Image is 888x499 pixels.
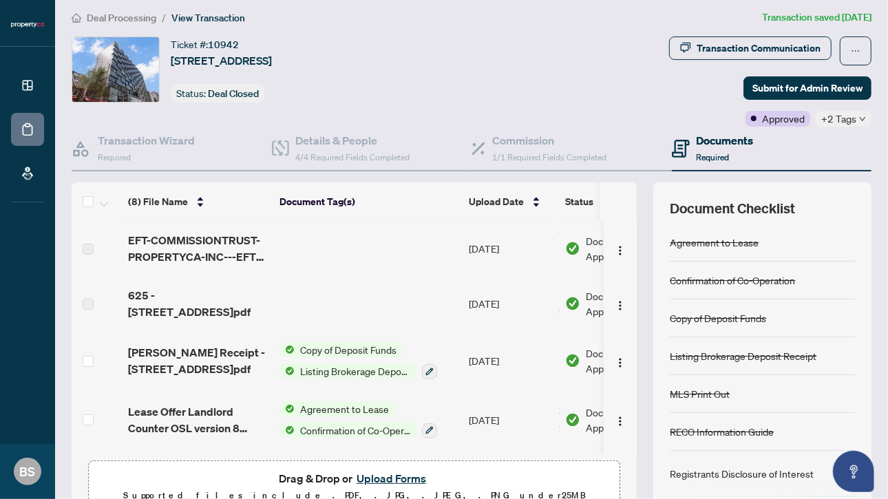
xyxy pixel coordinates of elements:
div: Confirmation of Co-Operation [670,273,795,288]
img: Status Icon [279,363,295,379]
span: Lease Offer Landlord Counter OSL version 8 2.pdf [128,403,268,436]
h4: Transaction Wizard [98,132,195,149]
span: Drag & Drop or [279,469,430,487]
button: Logo [609,293,631,315]
span: ellipsis [851,46,860,56]
th: Status [560,182,677,221]
span: Deal Processing [87,12,156,24]
span: Document Approved [586,405,671,435]
span: EFT-COMMISSIONTRUST-PROPERTYCA-INC---EFT 15.PDF [128,232,268,265]
img: logo [11,21,44,29]
button: Status IconAgreement to LeaseStatus IconConfirmation of Co-Operation [279,401,437,438]
span: Approved [762,111,805,126]
span: Confirmation of Co-Operation [295,423,416,438]
div: Registrants Disclosure of Interest [670,466,814,481]
div: Agreement to Lease [670,235,759,250]
div: Listing Brokerage Deposit Receipt [670,348,816,363]
img: Logo [615,416,626,427]
td: [DATE] [463,390,560,449]
div: Ticket #: [171,36,239,52]
img: IMG-C12338903_1.jpg [72,37,159,102]
td: [DATE] [463,331,560,390]
img: Document Status [565,296,580,311]
div: Copy of Deposit Funds [670,310,766,326]
span: home [72,13,81,23]
div: RECO Information Guide [670,424,774,439]
span: Document Checklist [670,199,795,218]
button: Open asap [833,451,874,492]
span: Agreement to Lease [295,401,394,416]
th: Document Tag(s) [274,182,463,221]
button: Logo [609,350,631,372]
td: [DATE] [463,221,560,276]
span: Required [697,152,730,162]
img: Status Icon [279,401,295,416]
span: Upload Date [469,194,524,209]
button: Status IconCopy of Deposit FundsStatus IconListing Brokerage Deposit Receipt [279,342,437,379]
td: [DATE] [463,276,560,331]
span: [PERSON_NAME] Receipt - [STREET_ADDRESS]pdf [128,344,268,377]
span: (8) File Name [128,194,188,209]
div: Status: [171,84,264,103]
th: Upload Date [463,182,560,221]
span: +2 Tags [821,111,856,127]
span: 625 - [STREET_ADDRESS]pdf [128,287,268,320]
span: 4/4 Required Fields Completed [296,152,410,162]
span: Status [565,194,593,209]
h4: Details & People [296,132,410,149]
div: Transaction Communication [697,37,821,59]
div: MLS Print Out [670,386,730,401]
span: Document Approved [586,346,671,376]
span: down [859,116,866,123]
img: Document Status [565,412,580,427]
span: Required [98,152,131,162]
span: Document Approved [586,288,671,319]
li: / [162,10,166,25]
button: Submit for Admin Review [743,76,871,100]
span: [STREET_ADDRESS] [171,52,272,69]
span: Listing Brokerage Deposit Receipt [295,363,416,379]
span: Document Approved [586,233,671,264]
img: Logo [615,357,626,368]
img: Document Status [565,241,580,256]
article: Transaction saved [DATE] [762,10,871,25]
h4: Documents [697,132,754,149]
th: (8) File Name [123,182,274,221]
img: Logo [615,245,626,256]
img: Logo [615,300,626,311]
button: Transaction Communication [669,36,832,60]
button: Logo [609,409,631,431]
span: Copy of Deposit Funds [295,342,402,357]
img: Status Icon [279,342,295,357]
span: Deal Closed [208,87,259,100]
img: Document Status [565,353,580,368]
button: Upload Forms [352,469,430,487]
button: Logo [609,237,631,259]
span: 10942 [208,39,239,51]
img: Status Icon [279,423,295,438]
span: BS [20,462,36,481]
span: 1/1 Required Fields Completed [492,152,606,162]
span: Submit for Admin Review [752,77,863,99]
h4: Commission [492,132,606,149]
span: View Transaction [171,12,245,24]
